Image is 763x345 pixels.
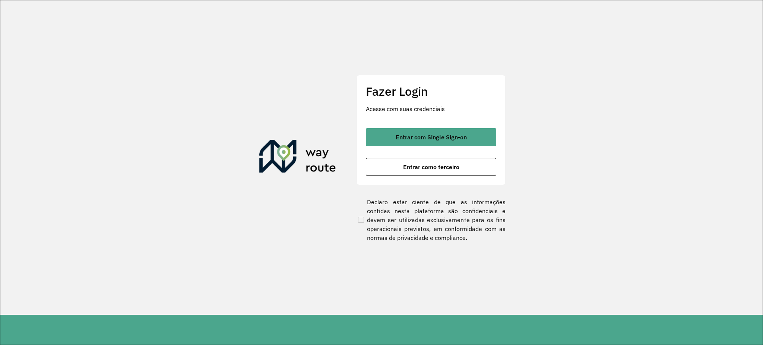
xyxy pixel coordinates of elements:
label: Declaro estar ciente de que as informações contidas nesta plataforma são confidenciais e devem se... [357,197,506,242]
img: Roteirizador AmbevTech [259,140,336,175]
span: Entrar como terceiro [403,164,459,170]
p: Acesse com suas credenciais [366,104,496,113]
span: Entrar com Single Sign-on [396,134,467,140]
button: button [366,128,496,146]
button: button [366,158,496,176]
h2: Fazer Login [366,84,496,98]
